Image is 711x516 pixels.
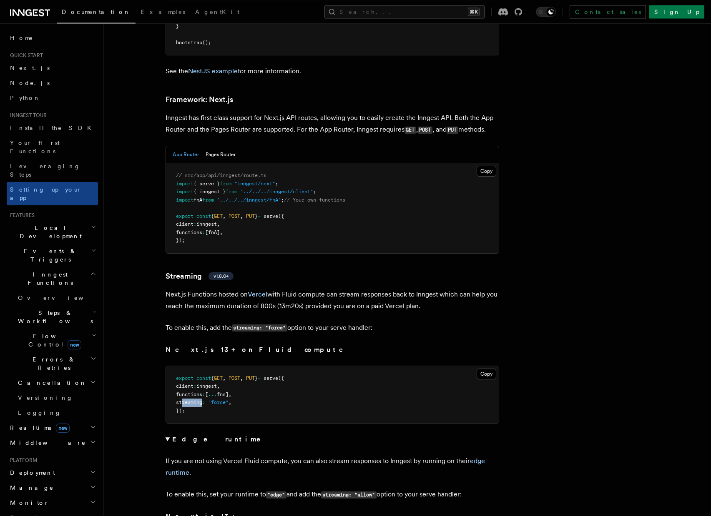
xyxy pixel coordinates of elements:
[226,189,237,194] span: from
[176,229,202,235] span: functions
[7,247,91,263] span: Events & Triggers
[284,197,345,203] span: // Your own functions
[166,489,499,501] p: To enable this, set your runtime to and add the option to your serve handler:
[275,181,278,187] span: ;
[278,375,284,381] span: ({
[7,495,98,510] button: Monitor
[246,213,255,219] span: PUT
[166,112,499,136] p: Inngest has first class support for Next.js API routes, allowing you to easily create the Inngest...
[176,221,193,227] span: client
[193,383,196,389] span: :
[264,213,278,219] span: serve
[7,438,86,446] span: Middleware
[220,181,231,187] span: from
[7,75,98,90] a: Node.js
[7,435,98,450] button: Middleware
[57,2,136,23] a: Documentation
[229,399,231,405] span: ,
[208,391,217,397] span: ...
[15,351,98,375] button: Errors & Retries
[15,390,98,405] a: Versioning
[166,289,499,312] p: Next.js Functions hosted on with Fluid compute can stream responses back to Inngest which can hel...
[176,408,185,414] span: });
[255,375,258,381] span: }
[196,213,211,219] span: const
[649,5,704,18] a: Sign Up
[136,2,190,22] a: Examples
[196,383,217,389] span: inngest
[223,375,226,381] span: ,
[56,423,70,432] span: new
[176,399,202,405] span: streaming
[404,127,416,134] code: GET
[7,220,98,243] button: Local Development
[193,189,226,194] span: { inngest }
[324,5,485,18] button: Search...⌘K
[176,181,193,187] span: import
[15,355,90,371] span: Errors & Retries
[468,7,480,16] kbd: ⌘K
[248,290,267,298] a: Vercel
[240,189,313,194] span: "../../../inngest/client"
[176,213,193,219] span: export
[68,340,81,349] span: new
[7,30,98,45] a: Home
[172,435,272,443] strong: Edge runtime
[196,221,217,227] span: inngest
[7,290,98,420] div: Inngest Functions
[7,90,98,105] a: Python
[7,243,98,267] button: Events & Triggers
[258,213,261,219] span: =
[240,375,243,381] span: ,
[196,375,211,381] span: const
[202,197,214,203] span: from
[15,405,98,420] a: Logging
[18,294,104,301] span: Overview
[570,5,646,18] a: Contact sales
[223,213,226,219] span: ,
[10,162,80,177] span: Leveraging Steps
[229,391,231,397] span: ,
[15,332,92,348] span: Flow Control
[173,146,199,163] button: App Router
[176,189,193,194] span: import
[211,375,214,381] span: {
[278,213,284,219] span: ({
[418,127,432,134] code: POST
[211,213,214,219] span: {
[7,465,98,480] button: Deployment
[193,197,202,203] span: fnA
[229,213,240,219] span: POST
[166,322,499,334] p: To enable this, add the option to your serve handler:
[7,498,49,506] span: Monitor
[232,324,287,332] code: streaming: "force"
[214,273,229,279] span: v1.8.0+
[258,375,261,381] span: =
[264,375,278,381] span: serve
[15,308,93,325] span: Steps & Workflows
[176,237,185,243] span: });
[166,346,355,354] strong: Next.js 13+ on Fluid compute
[166,455,499,479] p: If you are not using Vercel Fluid compute, you can also stream responses to Inngest by running on...
[10,139,60,154] span: Your first Functions
[266,491,286,499] code: "edge"
[7,212,35,218] span: Features
[10,33,33,42] span: Home
[190,2,244,22] a: AgentKit
[202,40,211,45] span: ();
[10,64,50,71] span: Next.js
[10,186,82,201] span: Setting up your app
[176,375,193,381] span: export
[62,8,131,15] span: Documentation
[202,391,205,397] span: :
[7,135,98,158] a: Your first Functions
[176,391,202,397] span: functions
[176,383,193,389] span: client
[447,127,458,134] code: PUT
[166,65,499,77] p: See the for more information.
[536,7,556,17] button: Toggle dark mode
[205,391,208,397] span: [
[214,213,223,219] span: GET
[15,375,98,390] button: Cancellation
[7,480,98,495] button: Manage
